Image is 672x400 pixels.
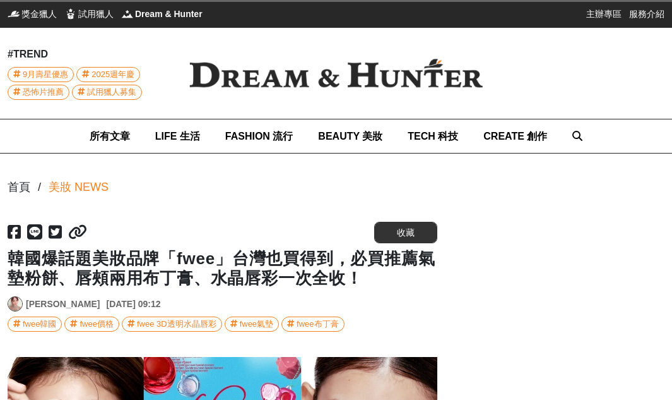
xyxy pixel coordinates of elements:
a: fwee韓國 [8,317,62,332]
a: 所有文章 [90,119,130,153]
h1: 韓國爆話題美妝品牌「fwee」台灣也買得到，必買推薦氣墊粉餅、唇頰兩用布丁膏、水晶唇彩一次全收！ [8,249,437,288]
a: BEAUTY 美妝 [318,119,382,153]
img: Avatar [8,297,22,311]
div: #TREND [8,47,172,62]
div: [DATE] 09:12 [106,298,160,311]
div: fwee韓國 [23,317,56,331]
a: 主辦專區 [586,8,622,20]
img: 試用獵人 [64,8,77,20]
div: 首頁 [8,179,30,196]
div: fwee 3D透明水晶唇彩 [137,317,216,331]
a: TECH 科技 [408,119,458,153]
div: / [38,179,41,196]
span: Dream & Hunter [135,8,203,20]
span: CREATE 創作 [483,131,547,142]
a: Dream & HunterDream & Hunter [121,8,203,20]
span: BEAUTY 美妝 [318,131,382,142]
a: LIFE 生活 [155,119,200,153]
span: 9月壽星優惠 [23,68,68,82]
span: 恐怖片推薦 [23,85,64,99]
span: 試用獵人募集 [87,85,136,99]
a: fwee價格 [64,317,119,332]
a: 2025週年慶 [76,67,140,82]
span: 試用獵人 [78,8,114,20]
span: 2025週年慶 [91,68,134,82]
a: fwee 3D透明水晶唇彩 [122,317,222,332]
a: fwee氣墊 [225,317,279,332]
span: 獎金獵人 [21,8,57,20]
a: 試用獵人募集 [72,85,142,100]
a: 試用獵人試用獵人 [64,8,114,20]
span: LIFE 生活 [155,131,200,142]
span: FASHION 流行 [225,131,293,142]
span: TECH 科技 [408,131,458,142]
div: fwee布丁膏 [297,317,338,331]
a: 恐怖片推薦 [8,85,69,100]
div: fwee氣墊 [240,317,273,331]
a: fwee布丁膏 [281,317,344,332]
img: Dream & Hunter [172,41,500,106]
a: 獎金獵人獎金獵人 [8,8,57,20]
img: Dream & Hunter [121,8,134,20]
a: FASHION 流行 [225,119,293,153]
a: CREATE 創作 [483,119,547,153]
a: [PERSON_NAME] [26,298,100,311]
img: 獎金獵人 [8,8,20,20]
div: fwee價格 [80,317,113,331]
a: 服務介紹 [629,8,664,20]
button: 收藏 [374,222,437,243]
a: 美妝 NEWS [49,179,109,196]
a: 9月壽星優惠 [8,67,74,82]
a: Avatar [8,296,23,312]
span: 所有文章 [90,131,130,142]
